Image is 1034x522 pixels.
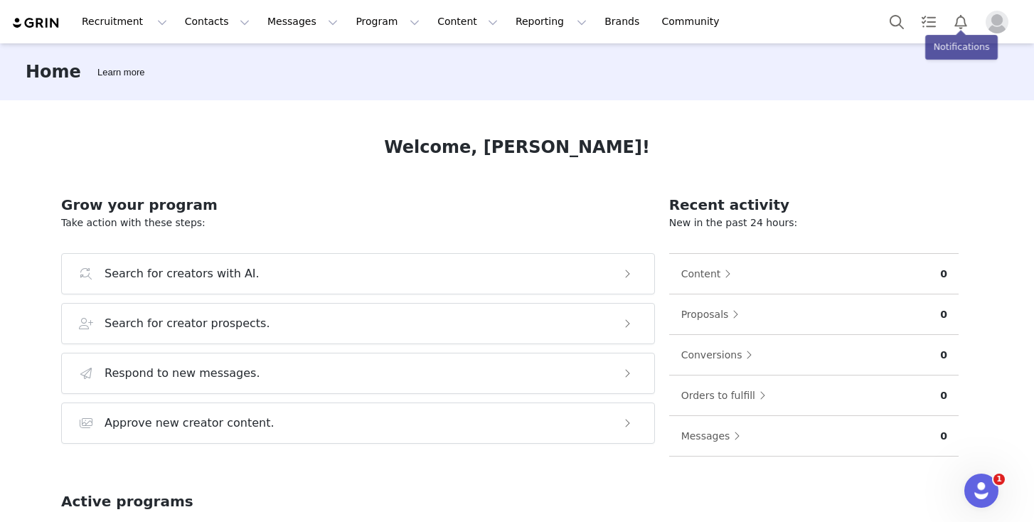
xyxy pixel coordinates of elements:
[964,474,998,508] iframe: Intercom live chat
[654,6,735,38] a: Community
[681,262,739,285] button: Content
[61,303,655,344] button: Search for creator prospects.
[11,16,61,30] img: grin logo
[940,267,947,282] p: 0
[940,348,947,363] p: 0
[61,491,193,512] h2: Active programs
[945,6,976,38] button: Notifications
[105,415,275,432] h3: Approve new creator content.
[681,384,773,407] button: Orders to fulfill
[61,253,655,294] button: Search for creators with AI.
[176,6,258,38] button: Contacts
[940,388,947,403] p: 0
[429,6,506,38] button: Content
[681,425,748,447] button: Messages
[986,11,1008,33] img: placeholder-profile.jpg
[26,59,81,85] h3: Home
[347,6,428,38] button: Program
[61,353,655,394] button: Respond to new messages.
[61,215,655,230] p: Take action with these steps:
[977,11,1023,33] button: Profile
[681,303,747,326] button: Proposals
[95,65,147,80] div: Tooltip anchor
[61,194,655,215] h2: Grow your program
[669,194,959,215] h2: Recent activity
[993,474,1005,485] span: 1
[384,134,650,160] h1: Welcome, [PERSON_NAME]!
[596,6,652,38] a: Brands
[913,6,944,38] a: Tasks
[105,365,260,382] h3: Respond to new messages.
[940,429,947,444] p: 0
[669,215,959,230] p: New in the past 24 hours:
[259,6,346,38] button: Messages
[507,6,595,38] button: Reporting
[73,6,176,38] button: Recruitment
[105,315,270,332] h3: Search for creator prospects.
[105,265,260,282] h3: Search for creators with AI.
[881,6,912,38] button: Search
[940,307,947,322] p: 0
[681,343,760,366] button: Conversions
[61,403,655,444] button: Approve new creator content.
